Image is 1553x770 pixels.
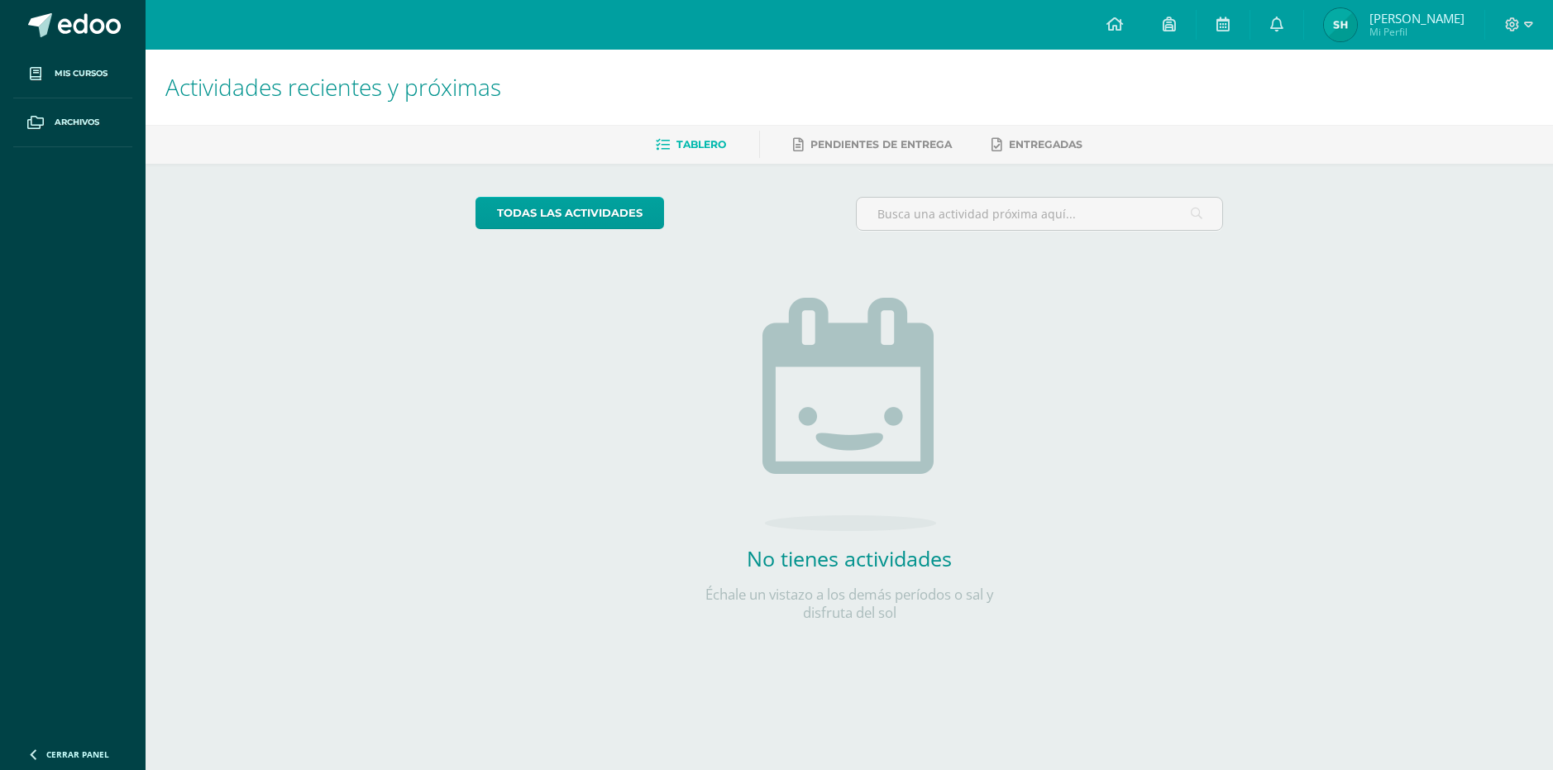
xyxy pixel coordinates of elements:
[656,132,726,158] a: Tablero
[475,197,664,229] a: todas las Actividades
[46,748,109,760] span: Cerrar panel
[810,138,952,151] span: Pendientes de entrega
[684,586,1015,622] p: Échale un vistazo a los demás períodos o sal y disfruta del sol
[762,298,936,531] img: no_activities.png
[55,116,99,129] span: Archivos
[1369,10,1465,26] span: [PERSON_NAME]
[676,138,726,151] span: Tablero
[793,132,952,158] a: Pendientes de entrega
[165,71,501,103] span: Actividades recientes y próximas
[684,544,1015,572] h2: No tienes actividades
[857,198,1223,230] input: Busca una actividad próxima aquí...
[13,98,132,147] a: Archivos
[992,132,1082,158] a: Entregadas
[1369,25,1465,39] span: Mi Perfil
[55,67,108,80] span: Mis cursos
[13,50,132,98] a: Mis cursos
[1009,138,1082,151] span: Entregadas
[1324,8,1357,41] img: df3e08b183c7ebf2a6633e110e182967.png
